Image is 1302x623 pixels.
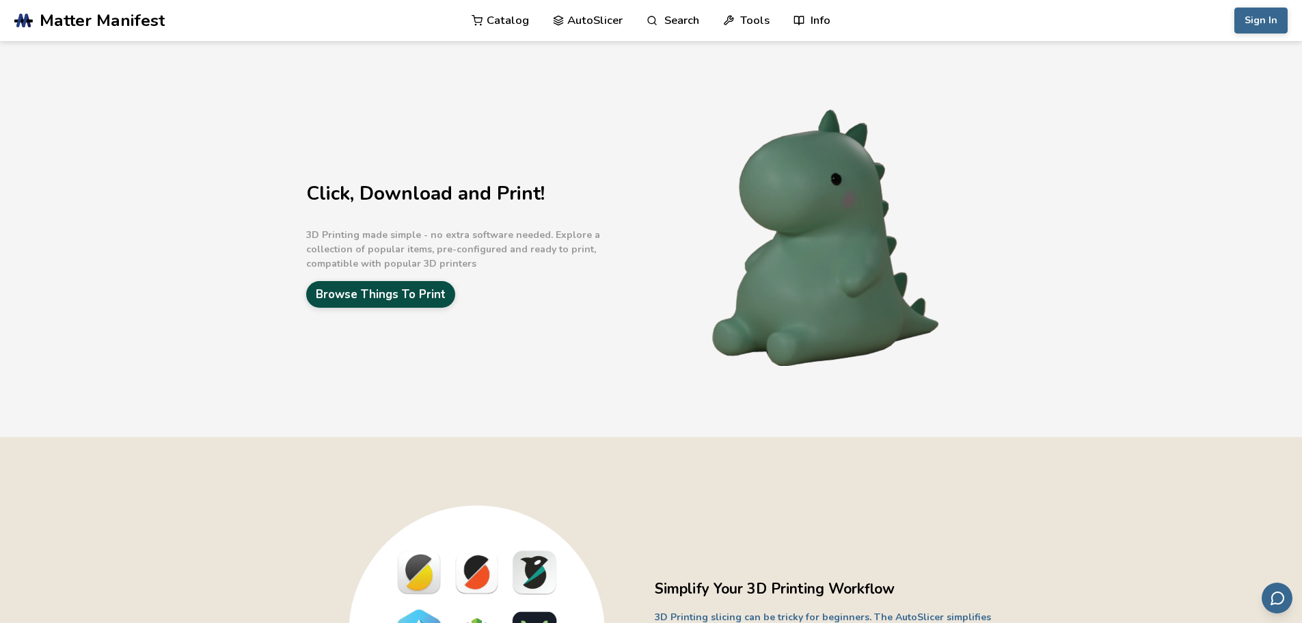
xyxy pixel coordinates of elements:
[306,228,648,271] p: 3D Printing made simple - no extra software needed. Explore a collection of popular items, pre-co...
[1262,583,1292,613] button: Send feedback via email
[306,183,648,204] h1: Click, Download and Print!
[306,281,455,308] a: Browse Things To Print
[1234,8,1288,34] button: Sign In
[655,579,996,600] h2: Simplify Your 3D Printing Workflow
[40,11,165,30] span: Matter Manifest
